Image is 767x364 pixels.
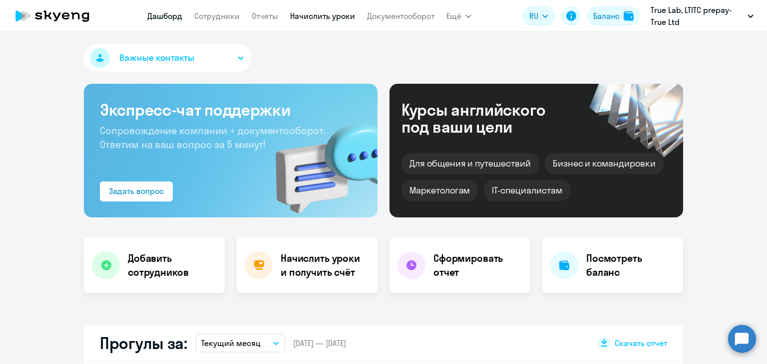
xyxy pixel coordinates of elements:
[261,105,378,217] img: bg-img
[624,11,634,21] img: balance
[252,11,278,21] a: Отчеты
[100,333,187,353] h2: Прогулы за:
[545,153,664,174] div: Бизнес и командировки
[201,337,261,349] p: Текущий месяц
[615,338,667,349] span: Скачать отчет
[367,11,434,21] a: Документооборот
[401,101,572,135] div: Курсы английского под ваши цели
[293,338,346,349] span: [DATE] — [DATE]
[646,4,759,28] button: True Lab, LTITC prepay-True Ltd
[651,4,744,28] p: True Lab, LTITC prepay-True Ltd
[119,51,194,64] span: Важные контакты
[109,185,164,197] div: Задать вопрос
[446,6,471,26] button: Ещё
[290,11,355,21] a: Начислить уроки
[281,251,368,279] h4: Начислить уроки и получить счёт
[147,11,182,21] a: Дашборд
[401,180,478,201] div: Маркетологам
[529,10,538,22] span: RU
[128,251,217,279] h4: Добавить сотрудников
[100,124,326,151] span: Сопровождение компании + документооборот. Ответим на ваш вопрос за 5 минут!
[195,334,285,353] button: Текущий месяц
[522,6,555,26] button: RU
[593,10,620,22] div: Баланс
[100,100,362,120] h3: Экспресс-чат поддержки
[84,44,252,72] button: Важные контакты
[587,6,640,26] button: Балансbalance
[433,251,522,279] h4: Сформировать отчет
[484,180,570,201] div: IT-специалистам
[446,10,461,22] span: Ещё
[100,182,173,201] button: Задать вопрос
[401,153,539,174] div: Для общения и путешествий
[586,251,675,279] h4: Посмотреть баланс
[194,11,240,21] a: Сотрудники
